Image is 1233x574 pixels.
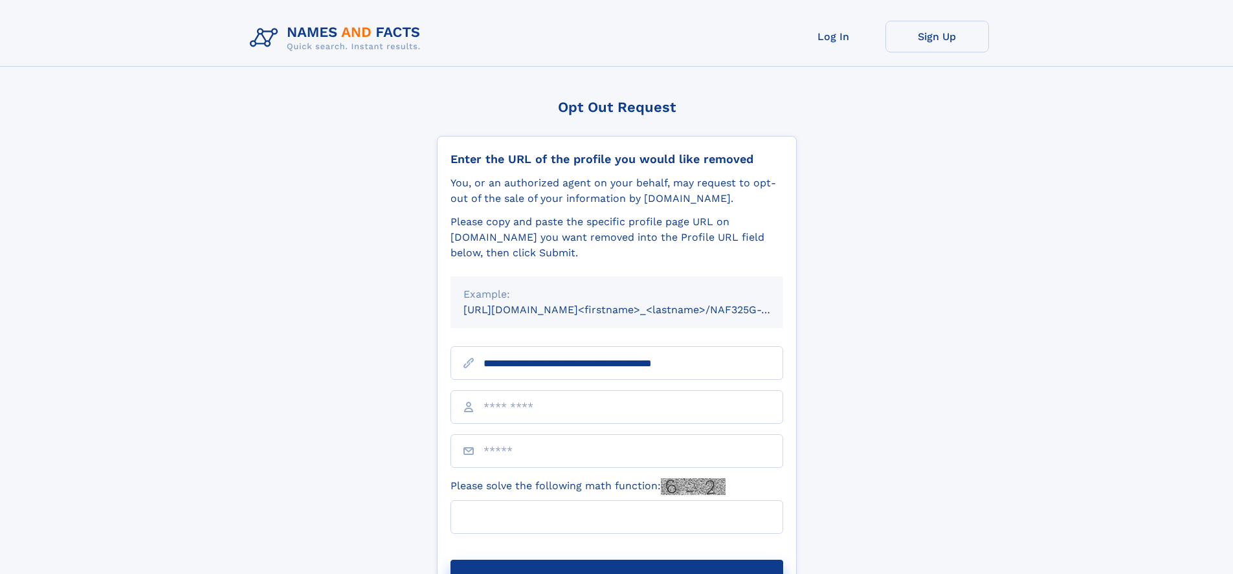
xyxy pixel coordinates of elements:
label: Please solve the following math function: [450,478,726,495]
div: Opt Out Request [437,99,797,115]
div: You, or an authorized agent on your behalf, may request to opt-out of the sale of your informatio... [450,175,783,206]
a: Sign Up [885,21,989,52]
a: Log In [782,21,885,52]
div: Example: [463,287,770,302]
img: Logo Names and Facts [245,21,431,56]
div: Enter the URL of the profile you would like removed [450,152,783,166]
small: [URL][DOMAIN_NAME]<firstname>_<lastname>/NAF325G-xxxxxxxx [463,304,808,316]
div: Please copy and paste the specific profile page URL on [DOMAIN_NAME] you want removed into the Pr... [450,214,783,261]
